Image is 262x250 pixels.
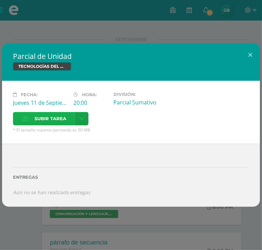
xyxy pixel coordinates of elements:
label: Entregas [13,175,249,180]
div: Jueves 11 de Septiembre [13,99,68,107]
span: * El tamaño máximo permitido es 50 MB [13,127,249,133]
div: Parcial Sumativo [114,99,169,106]
div: 20:00 [73,99,108,107]
span: Subir tarea [35,112,66,125]
span: TECNOLOGÍAS DEL APRENDIZAJE Y LA COMUNICACIÓN [13,62,71,71]
label: División: [114,92,169,97]
i: Aún no se han realizado entregas [13,189,90,196]
button: Close (Esc) [240,43,260,66]
span: Hora: [82,92,97,97]
h2: Parcial de Unidad [13,51,249,61]
span: Fecha: [21,92,38,97]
